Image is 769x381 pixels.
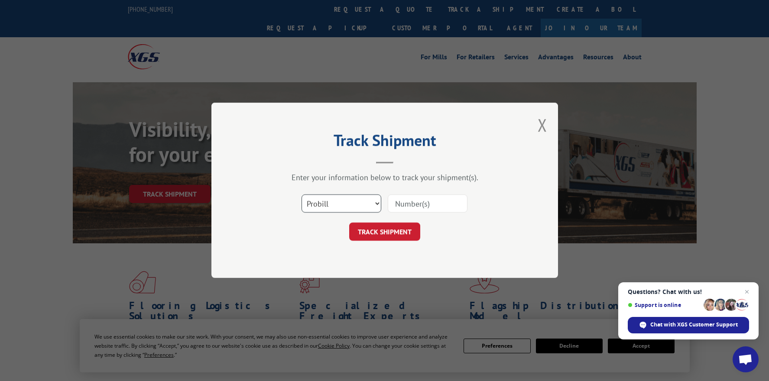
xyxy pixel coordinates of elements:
[628,317,749,333] div: Chat with XGS Customer Support
[628,288,749,295] span: Questions? Chat with us!
[349,223,420,241] button: TRACK SHIPMENT
[388,195,467,213] input: Number(s)
[733,346,759,372] div: Open chat
[742,287,752,297] span: Close chat
[628,302,701,308] span: Support is online
[255,173,515,183] div: Enter your information below to track your shipment(s).
[650,321,738,329] span: Chat with XGS Customer Support
[255,134,515,151] h2: Track Shipment
[538,113,547,136] button: Close modal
